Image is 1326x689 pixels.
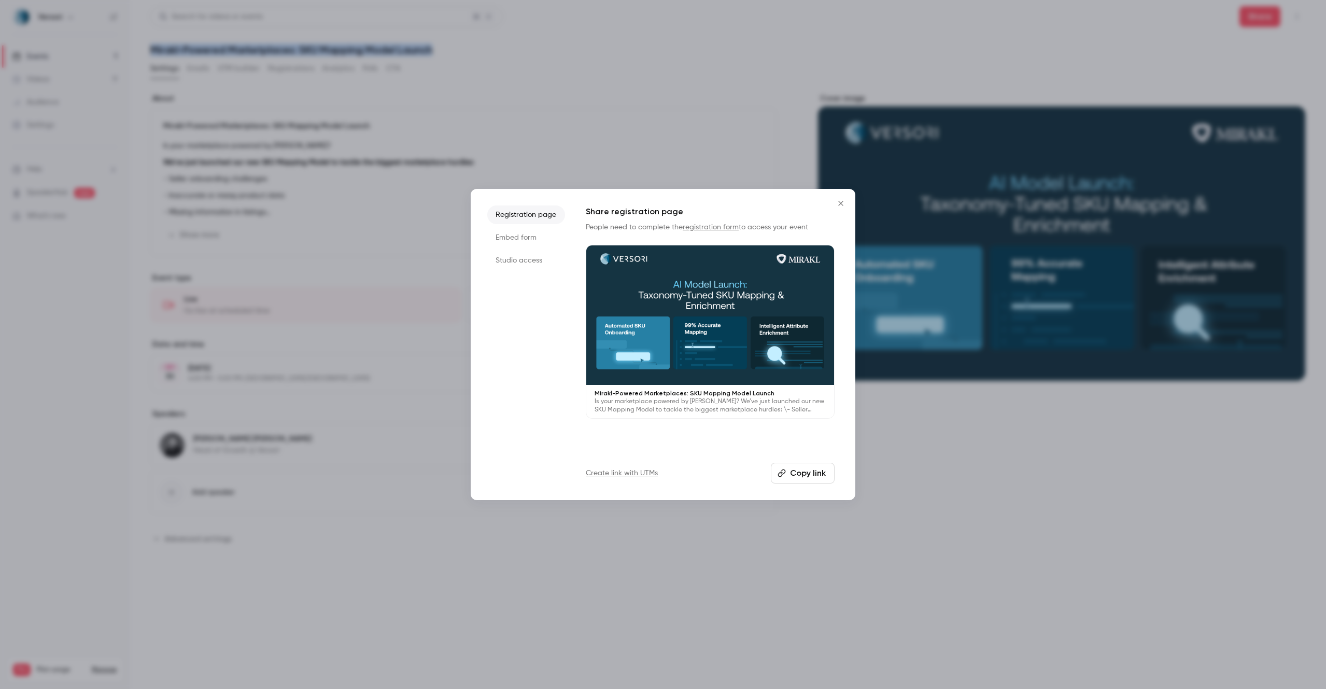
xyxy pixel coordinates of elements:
p: People need to complete the to access your event [586,222,835,232]
p: Mirakl-Powered Marketplaces: SKU Mapping Model Launch [595,389,826,397]
button: Close [830,193,851,214]
li: Studio access [487,251,565,270]
a: Create link with UTMs [586,468,658,478]
button: Copy link [771,463,835,484]
li: Embed form [487,228,565,247]
a: registration form [683,224,739,231]
p: Is your marketplace powered by [PERSON_NAME]? We’ve just launched our new SKU Mapping Model to ta... [595,397,826,414]
li: Registration page [487,205,565,224]
a: Mirakl-Powered Marketplaces: SKU Mapping Model LaunchIs your marketplace powered by [PERSON_NAME]... [586,245,835,419]
h1: Share registration page [586,205,835,218]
